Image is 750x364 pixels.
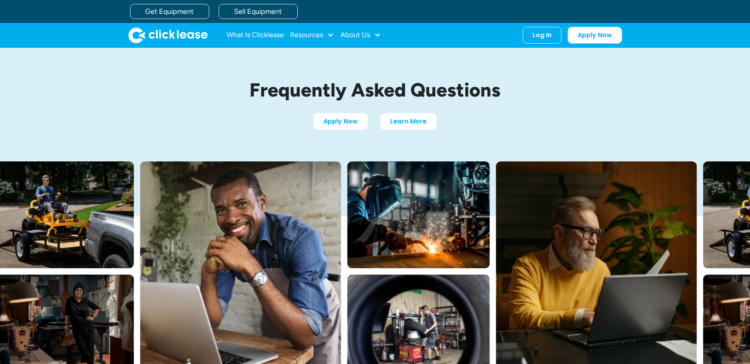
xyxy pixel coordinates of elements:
[290,27,334,43] div: Resources
[128,27,208,43] a: home
[219,4,298,19] a: Sell Equipment
[340,27,381,43] div: About Us
[380,113,436,130] a: Learn More
[314,113,368,130] a: Apply Now
[533,31,552,39] div: Log In
[347,161,489,268] img: A welder in a large mask working on a large pipe
[227,27,284,43] a: What Is Clicklease
[128,27,208,43] img: Clicklease logo
[568,27,622,44] a: Apply Now
[189,80,561,100] h1: Frequently Asked Questions
[130,4,209,19] a: Get Equipment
